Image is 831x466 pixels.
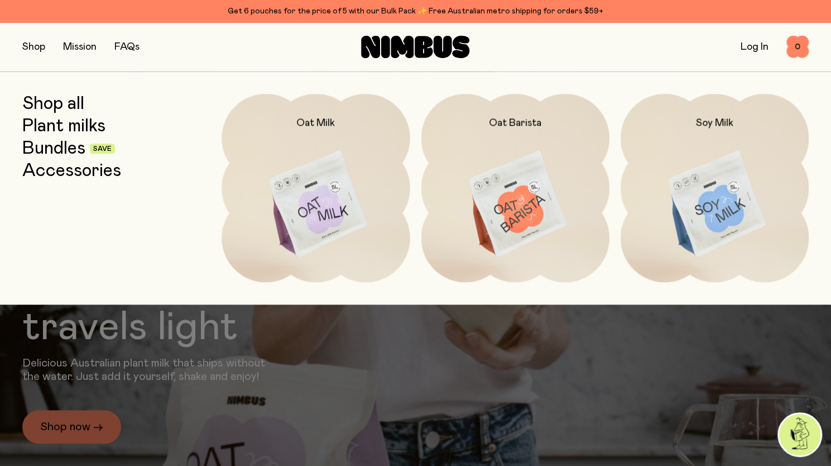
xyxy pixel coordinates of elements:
[93,146,112,153] span: Save
[63,42,97,52] a: Mission
[779,414,820,455] img: agent
[22,94,84,114] a: Shop all
[22,116,105,136] a: Plant milks
[22,4,809,18] div: Get 6 pouches for the price of 5 with our Bulk Pack ✨ Free Australian metro shipping for orders $59+
[22,139,85,159] a: Bundles
[22,161,121,181] a: Accessories
[741,42,768,52] a: Log In
[696,116,733,130] h2: Soy Milk
[621,94,809,282] a: Soy Milk
[296,116,335,130] h2: Oat Milk
[489,116,541,130] h2: Oat Barista
[222,94,410,282] a: Oat Milk
[421,94,609,282] a: Oat Barista
[786,36,809,58] button: 0
[114,42,140,52] a: FAQs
